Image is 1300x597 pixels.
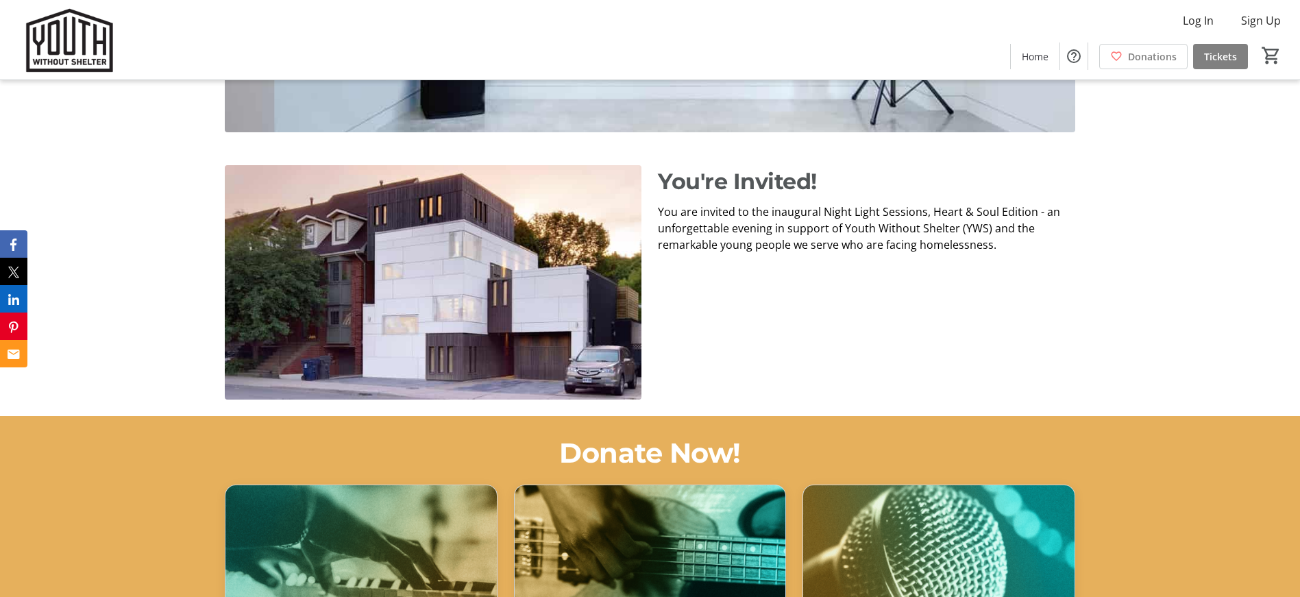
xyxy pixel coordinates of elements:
[1259,43,1284,68] button: Cart
[1060,42,1088,70] button: Help
[1230,10,1292,32] button: Sign Up
[658,165,1075,198] p: You're Invited!
[1183,12,1214,29] span: Log In
[1241,12,1281,29] span: Sign Up
[658,204,1060,252] span: You are invited to the inaugural Night Light Sessions, Heart & Soul Edition - an unforgettable ev...
[8,5,130,74] img: Youth Without Shelter's Logo
[225,165,641,400] img: undefined
[1193,44,1248,69] a: Tickets
[1128,49,1177,64] span: Donations
[1204,49,1237,64] span: Tickets
[559,436,741,470] span: Donate Now!
[1011,44,1059,69] a: Home
[1022,49,1048,64] span: Home
[1099,44,1188,69] a: Donations
[1172,10,1225,32] button: Log In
